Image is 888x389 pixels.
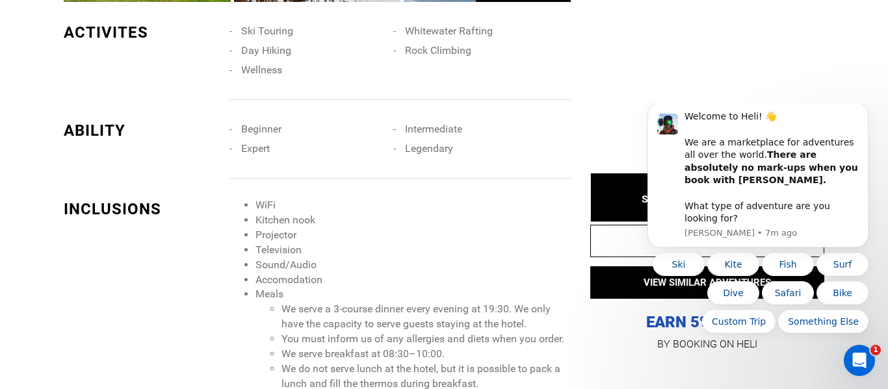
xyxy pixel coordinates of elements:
[64,198,220,220] div: INCLUSIONS
[628,103,888,341] iframe: Intercom notifications message
[844,345,875,376] iframe: Intercom live chat
[150,207,241,230] button: Quick reply: Something Else
[405,44,471,56] span: Rock Climbing
[241,25,293,37] span: Ski Touring
[134,178,186,201] button: Quick reply: Safari
[74,207,148,230] button: Quick reply: Custom Trip
[590,182,824,333] p: EARN 5% CREDIT
[405,25,493,37] span: Whitewater Rafting
[590,266,824,299] button: VIEW SIMILAR ADVENTURES
[25,149,77,173] button: Quick reply: Ski
[29,10,50,31] img: Profile image for Carl
[189,178,241,201] button: Quick reply: Bike
[255,213,571,228] li: Kitchen nook
[281,332,571,347] li: You must inform us of any allergies and diets when you order.
[241,44,291,56] span: Day Hiking
[281,347,571,362] li: We serve breakfast at 08:30–10:00.
[20,149,241,230] div: Quick reply options
[57,7,231,121] div: Message content
[57,46,230,82] b: There are absolutely no mark-ups when you book with [PERSON_NAME].
[64,21,220,44] div: ACTIVITES
[241,142,270,155] span: Expert
[281,302,571,332] li: We serve a 3-course dinner every evening at 19:30. We only have the capacity to serve guests stay...
[255,258,571,273] li: Sound/Audio
[255,243,571,258] li: Television
[64,119,220,142] div: ABILITY
[255,273,571,288] li: Accomodation
[590,225,824,257] button: REQUEST TO BOOK
[79,178,131,201] button: Quick reply: Dive
[134,149,186,173] button: Quick reply: Fish
[405,142,453,155] span: Legendary
[255,228,571,243] li: Projector
[57,124,231,136] p: Message from Carl, sent 7m ago
[189,149,241,173] button: Quick reply: Surf
[79,149,131,173] button: Quick reply: Kite
[870,345,881,355] span: 1
[57,7,231,121] div: Welcome to Heli! 👋 We are a marketplace for adventures all over the world. What type of adventure...
[241,64,282,76] span: Wellness
[405,123,462,135] span: Intermediate
[590,335,824,353] p: BY BOOKING ON HELI
[255,198,571,213] li: WiFi
[241,123,281,135] span: Beginner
